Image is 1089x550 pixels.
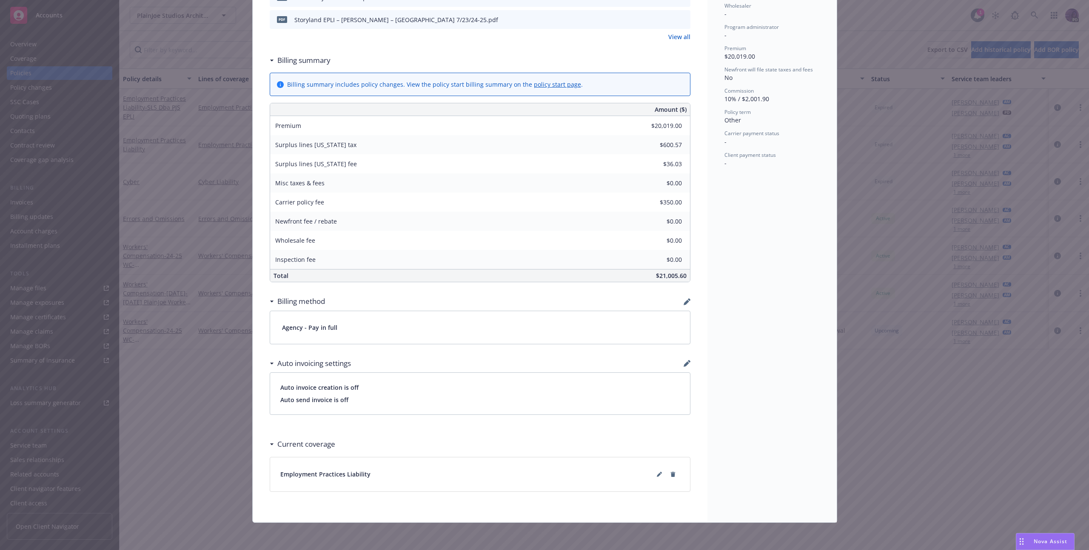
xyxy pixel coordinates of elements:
[280,470,371,479] span: Employment Practices Liability
[277,55,331,66] h3: Billing summary
[632,234,687,247] input: 0.00
[724,31,727,39] span: -
[656,272,687,280] span: $21,005.60
[274,272,288,280] span: Total
[275,122,301,130] span: Premium
[632,215,687,228] input: 0.00
[270,311,690,344] div: Agency - Pay in full
[724,130,779,137] span: Carrier payment status
[277,16,287,23] span: pdf
[534,80,581,88] a: policy start page
[277,439,335,450] h3: Current coverage
[1034,538,1067,545] span: Nova Assist
[724,108,751,116] span: Policy term
[275,255,316,264] span: Inspection fee
[1016,533,1027,550] div: Drag to move
[724,159,727,167] span: -
[270,439,335,450] div: Current coverage
[724,10,727,18] span: -
[724,45,746,52] span: Premium
[724,74,733,82] span: No
[632,253,687,266] input: 0.00
[666,15,673,24] button: download file
[275,179,325,187] span: Misc taxes & fees
[632,139,687,151] input: 0.00
[724,138,727,146] span: -
[724,66,813,73] span: Newfront will file state taxes and fees
[724,2,751,9] span: Wholesaler
[724,95,769,103] span: 10% / $2,001.90
[724,87,754,94] span: Commission
[1016,533,1075,550] button: Nova Assist
[270,358,351,369] div: Auto invoicing settings
[724,116,741,124] span: Other
[275,141,356,149] span: Surplus lines [US_STATE] tax
[270,55,331,66] div: Billing summary
[724,52,755,60] span: $20,019.00
[270,296,325,307] div: Billing method
[287,80,583,89] div: Billing summary includes policy changes. View the policy start billing summary on the .
[280,383,680,392] span: Auto invoice creation is off
[277,358,351,369] h3: Auto invoicing settings
[275,236,315,244] span: Wholesale fee
[632,177,687,190] input: 0.00
[280,395,680,404] span: Auto send invoice is off
[668,32,690,41] a: View all
[632,196,687,209] input: 0.00
[724,23,779,31] span: Program administrator
[277,296,325,307] h3: Billing method
[679,15,687,24] button: preview file
[632,158,687,170] input: 0.00
[724,151,776,159] span: Client payment status
[275,160,357,168] span: Surplus lines [US_STATE] fee
[632,119,687,132] input: 0.00
[275,198,324,206] span: Carrier policy fee
[655,105,687,114] span: Amount ($)
[275,217,337,225] span: Newfront fee / rebate
[294,15,498,24] div: Storyland EPLI – [PERSON_NAME] – [GEOGRAPHIC_DATA] 7/23/24-25.pdf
